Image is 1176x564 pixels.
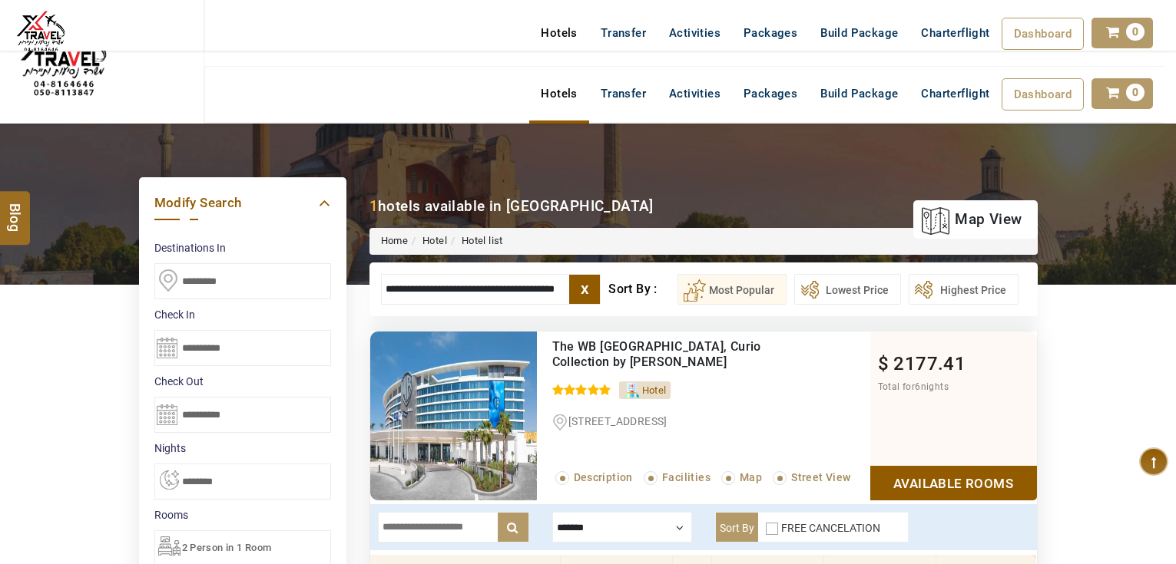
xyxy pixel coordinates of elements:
[878,381,949,392] span: Total for nights
[921,203,1022,236] a: map view
[662,471,711,483] span: Facilities
[552,339,761,369] a: The WB [GEOGRAPHIC_DATA], Curio Collection by [PERSON_NAME]
[1014,87,1072,101] span: Dashboard
[529,18,588,48] a: Hotels
[893,353,966,374] span: 2177.41
[589,18,658,48] a: Transfer
[732,18,809,48] a: Packages
[870,466,1037,500] a: Show Rooms
[716,513,758,542] label: Sort By
[568,415,668,427] span: [STREET_ADDRESS]
[154,240,331,256] label: Destinations In
[370,331,537,500] img: 67709899734cbade5edef3ffc2ee963d2e058c3d.jpeg
[909,274,1019,305] button: Highest Price
[12,6,70,64] img: The Royal Line Holidays
[12,7,115,110] img: The Royal Line Holidays
[1014,27,1072,41] span: Dashboard
[589,78,658,109] a: Transfer
[1081,468,1176,541] iframe: chat widget
[369,197,378,215] b: 1
[182,542,272,553] span: 2 Person in 1 Room
[921,26,989,40] span: Charterflight
[878,353,889,374] span: $
[921,87,989,101] span: Charterflight
[1092,78,1153,109] a: 0
[1126,23,1145,41] span: 0
[781,522,880,534] label: FREE CANCELATION
[1092,18,1153,48] a: 0
[732,78,809,109] a: Packages
[5,203,25,216] span: Blog
[154,374,331,389] label: Check Out
[791,471,850,483] span: Street View
[915,381,920,392] span: 6
[529,78,588,109] a: Hotels
[809,18,909,48] a: Build Package
[909,18,1001,48] a: Charterflight
[1126,84,1145,101] span: 0
[154,307,331,322] label: Check In
[154,440,331,456] label: nights
[569,275,600,304] label: x
[658,18,732,48] a: Activities
[381,235,409,246] a: Home
[574,471,633,483] span: Description
[154,193,331,213] a: Modify Search
[369,196,654,216] div: hotels available in [GEOGRAPHIC_DATA]
[909,78,1001,109] a: Charterflight
[809,78,909,109] a: Build Package
[154,507,331,523] label: Rooms
[642,384,667,396] span: Hotel
[677,274,787,305] button: Most Popular
[658,78,732,109] a: Activities
[447,234,503,249] li: Hotel list
[608,274,677,305] div: Sort By :
[422,235,447,246] a: Hotel
[740,471,762,483] span: Map
[552,339,807,370] div: The WB Abu Dhabi, Curio Collection by Hilton
[794,274,901,305] button: Lowest Price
